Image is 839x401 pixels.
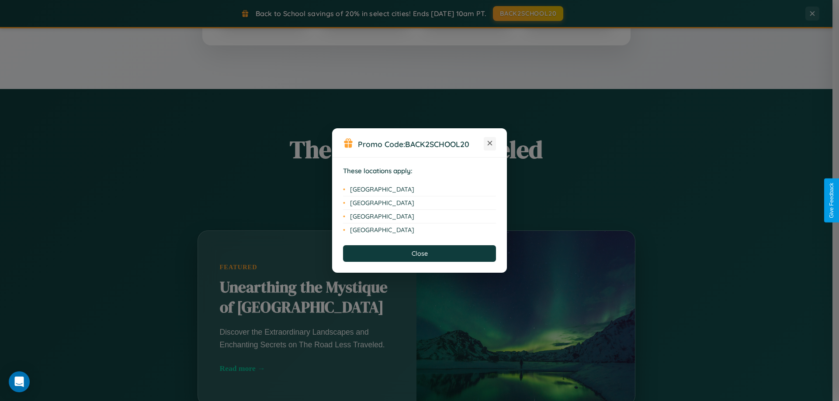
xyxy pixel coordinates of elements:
h3: Promo Code: [358,139,484,149]
div: Give Feedback [829,183,835,218]
b: BACK2SCHOOL20 [405,139,469,149]
li: [GEOGRAPHIC_DATA] [343,196,496,210]
li: [GEOGRAPHIC_DATA] [343,210,496,223]
li: [GEOGRAPHIC_DATA] [343,223,496,236]
div: Open Intercom Messenger [9,371,30,392]
li: [GEOGRAPHIC_DATA] [343,183,496,196]
button: Close [343,245,496,262]
strong: These locations apply: [343,167,413,175]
